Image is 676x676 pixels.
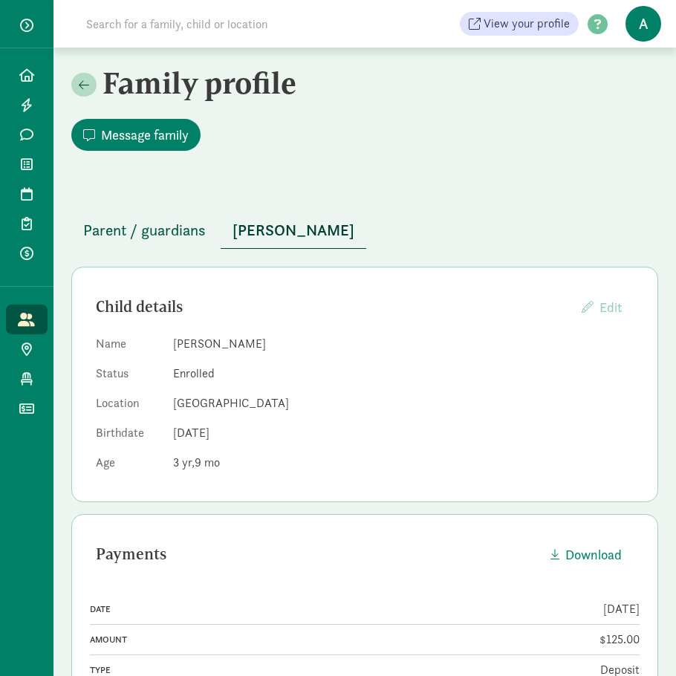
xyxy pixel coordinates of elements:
[221,222,366,239] a: [PERSON_NAME]
[602,605,676,676] iframe: Chat Widget
[71,119,201,151] button: Message family
[71,222,218,239] a: Parent / guardians
[539,539,634,571] button: Download
[221,212,366,249] button: [PERSON_NAME]
[570,291,634,323] button: Edit
[368,600,640,618] div: [DATE]
[96,424,161,448] dt: Birthdate
[233,218,354,242] span: [PERSON_NAME]
[96,454,161,478] dt: Age
[173,365,634,383] dd: Enrolled
[83,218,206,242] span: Parent / guardians
[173,455,195,470] span: 3
[195,455,220,470] span: 9
[484,15,570,33] span: View your profile
[71,65,658,101] h2: Family profile
[625,6,661,42] span: A
[96,335,161,359] dt: Name
[173,394,634,412] dd: [GEOGRAPHIC_DATA]
[96,295,570,319] div: Child details
[599,299,622,316] span: Edit
[90,602,362,616] div: Date
[96,365,161,389] dt: Status
[565,545,622,565] span: Download
[96,394,161,418] dt: Location
[173,425,209,441] span: [DATE]
[71,212,218,248] button: Parent / guardians
[101,125,189,145] span: Message family
[173,335,634,353] dd: [PERSON_NAME]
[368,631,640,649] div: $125.00
[90,633,362,646] div: Amount
[460,12,579,36] a: View your profile
[77,9,460,39] input: Search for a family, child or location
[96,542,539,566] div: Payments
